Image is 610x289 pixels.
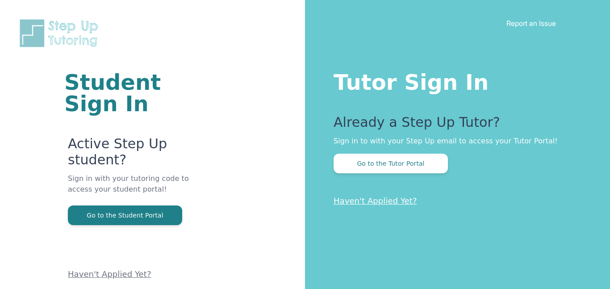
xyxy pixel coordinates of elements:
[334,114,574,136] p: Already a Step Up Tutor?
[68,173,198,205] p: Sign in with your tutoring code to access your student portal!
[506,19,556,28] a: Report an Issue
[334,136,574,147] p: Sign in to with your Step Up email to access your Tutor Portal!
[68,269,151,279] a: Haven't Applied Yet?
[334,68,574,93] h1: Tutor Sign In
[68,211,182,219] a: Go to the Student Portal
[334,159,448,168] a: Go to the Tutor Portal
[334,196,417,205] a: Haven't Applied Yet?
[68,136,198,173] p: Active Step Up student?
[68,205,182,225] button: Go to the Student Portal
[334,154,448,173] button: Go to the Tutor Portal
[64,71,198,114] h1: Student Sign In
[18,18,104,49] img: Step Up Tutoring horizontal logo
